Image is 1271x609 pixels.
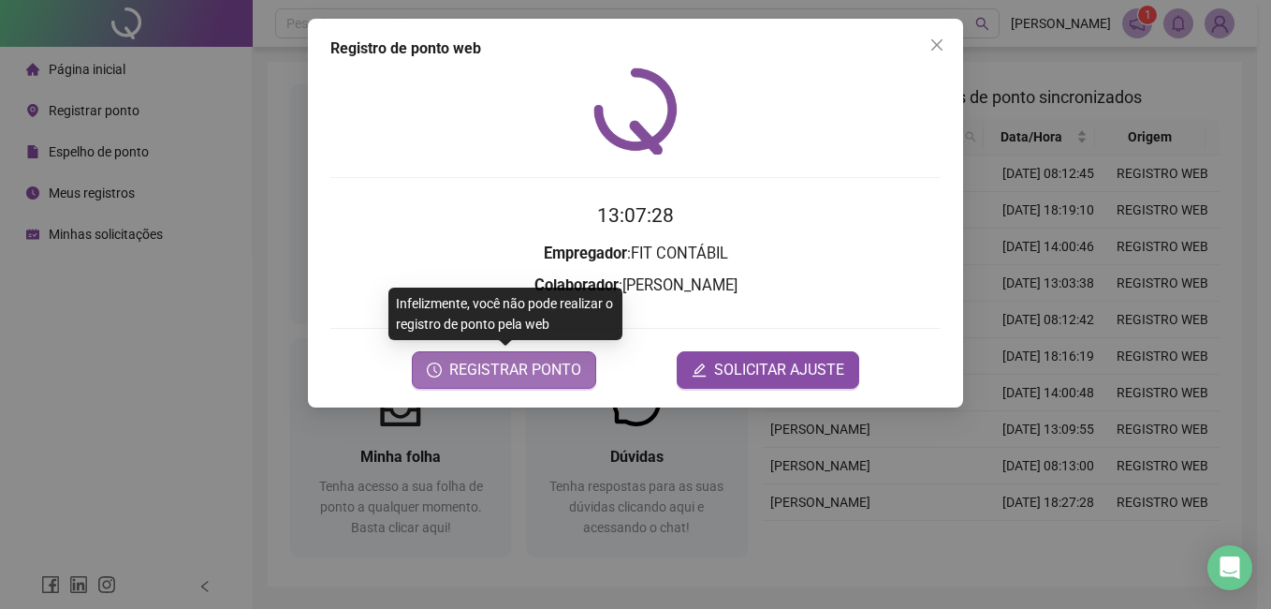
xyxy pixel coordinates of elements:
time: 13:07:28 [597,204,674,227]
div: Registro de ponto web [330,37,941,60]
strong: Empregador [544,245,627,262]
span: close [929,37,944,52]
span: SOLICITAR AJUSTE [714,359,844,381]
div: Infelizmente, você não pode realizar o registro de ponto pela web [388,288,622,340]
h3: : FIT CONTÁBIL [330,242,941,266]
button: Close [922,30,952,60]
span: edit [692,363,707,378]
span: REGISTRAR PONTO [449,359,581,381]
button: REGISTRAR PONTO [412,351,596,389]
h3: : [PERSON_NAME] [330,274,941,298]
button: editSOLICITAR AJUSTE [677,351,859,389]
img: QRPoint [593,67,678,155]
div: Open Intercom Messenger [1207,545,1252,590]
span: clock-circle [427,363,442,378]
strong: Colaborador [534,276,619,294]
